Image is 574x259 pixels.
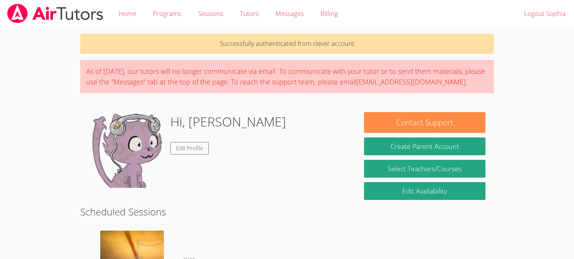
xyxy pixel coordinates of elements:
[170,142,209,154] a: Edit Profile
[80,60,493,93] div: As of [DATE], our tutors will no longer communicate via email. To communicate with your tutor or ...
[364,137,485,155] button: Create Parent Account
[170,112,286,131] h1: Hi, [PERSON_NAME]
[6,4,104,23] img: airtutors_banner-c4298cdbf04f3fff15de1276eac7730deb9818008684d7c2e4769d2f7ddbe033.png
[80,204,493,219] h2: Scheduled Sessions
[364,112,485,133] button: Contact Support
[364,160,485,178] a: Select Teachers/Courses
[364,182,485,200] a: Edit Availability
[80,34,493,54] p: Successfully authenticated from clever account
[275,9,304,18] span: Messages
[89,112,164,188] img: default.png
